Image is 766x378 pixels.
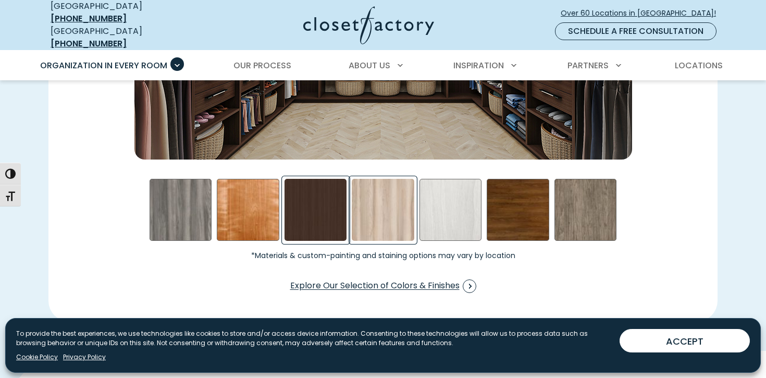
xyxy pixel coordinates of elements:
a: Over 60 Locations in [GEOGRAPHIC_DATA]! [560,4,725,22]
span: Over 60 Locations in [GEOGRAPHIC_DATA]! [561,8,724,19]
span: Organization in Every Room [40,59,167,71]
span: About Us [349,59,390,71]
span: Inspiration [453,59,504,71]
div: Picnic in the Park Swatch [352,179,414,241]
span: Explore Our Selection of Colors & Finishes [290,279,476,293]
div: Star Gazer Swatch [554,179,617,241]
a: Schedule a Free Consultation [555,22,716,40]
img: Closet Factory Logo [303,6,434,44]
nav: Primary Menu [33,51,733,80]
div: Walnut- Stained Swatch [487,179,549,241]
span: Partners [567,59,609,71]
small: *Materials & custom-painting and staining options may vary by location [142,252,624,259]
p: To provide the best experiences, we use technologies like cookies to store and/or access device i... [16,329,611,348]
div: [GEOGRAPHIC_DATA] [51,25,202,50]
a: Privacy Policy [63,352,106,362]
div: Cherry - Stained Swatch [217,179,279,241]
a: Cookie Policy [16,352,58,362]
span: Our Process [233,59,291,71]
div: Skye Swatch [419,179,482,241]
span: Locations [675,59,723,71]
div: Dark Chocolate Swatch [285,179,347,241]
div: Afternoon Nap Swatch [150,179,212,241]
a: [PHONE_NUMBER] [51,38,127,50]
a: Explore Our Selection of Colors & Finishes [290,276,477,297]
a: [PHONE_NUMBER] [51,13,127,25]
button: ACCEPT [620,329,750,352]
